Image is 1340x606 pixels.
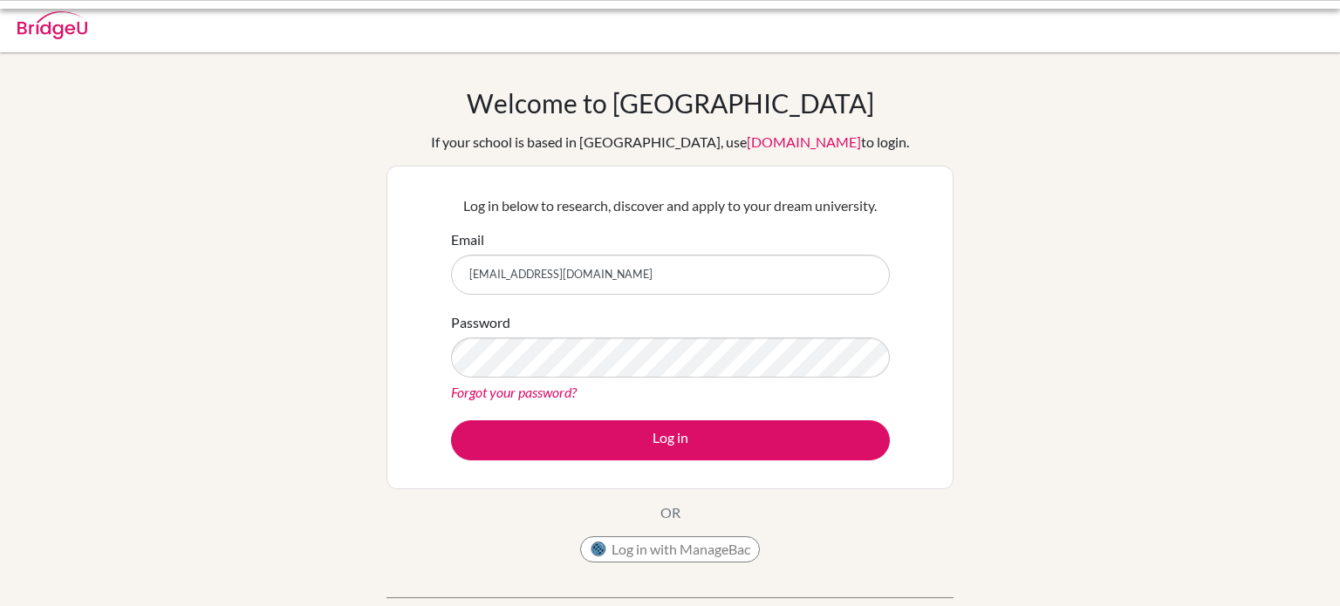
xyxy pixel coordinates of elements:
[451,420,890,460] button: Log in
[17,11,87,39] img: Bridge-U
[451,312,510,333] label: Password
[431,132,909,153] div: If your school is based in [GEOGRAPHIC_DATA], use to login.
[467,87,874,119] h1: Welcome to [GEOGRAPHIC_DATA]
[451,195,890,216] p: Log in below to research, discover and apply to your dream university.
[451,229,484,250] label: Email
[660,502,680,523] p: OR
[580,536,760,562] button: Log in with ManageBac
[451,384,577,400] a: Forgot your password?
[747,133,861,150] a: [DOMAIN_NAME]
